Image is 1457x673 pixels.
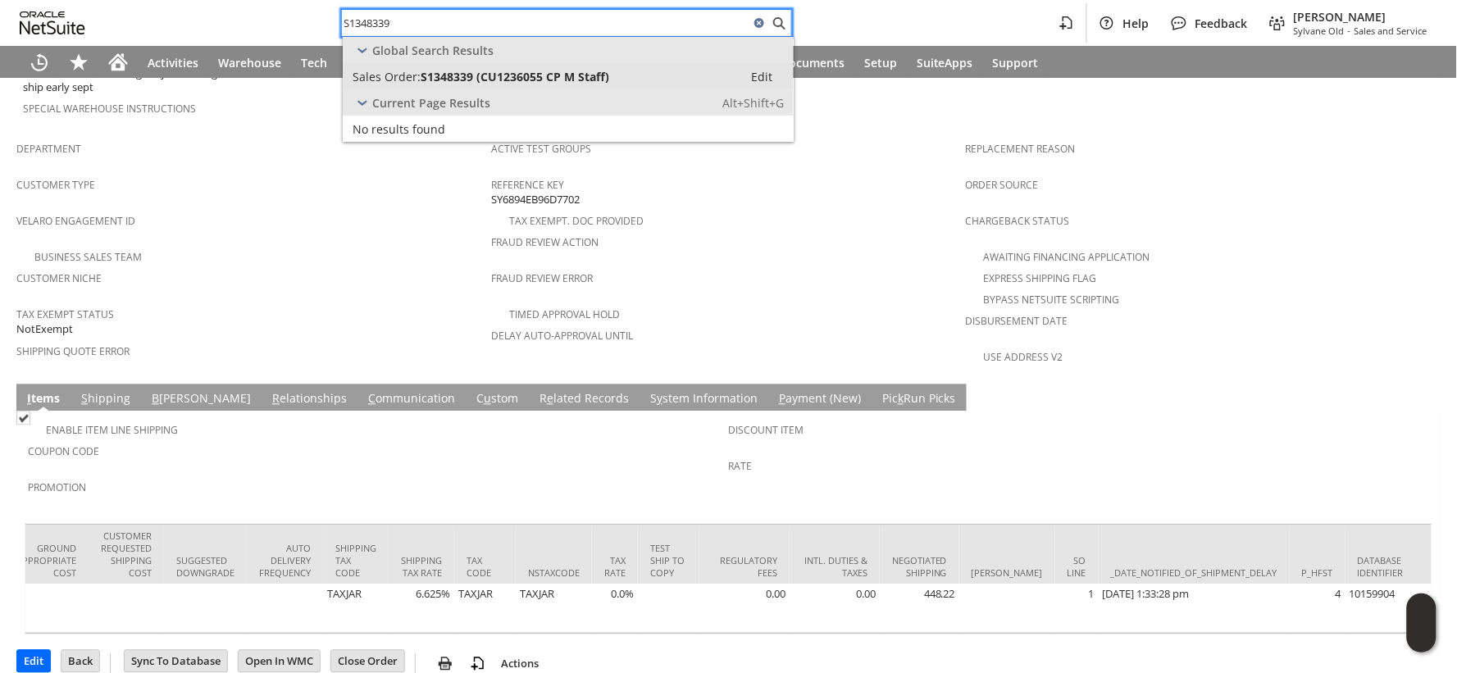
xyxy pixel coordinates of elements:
span: Setup [864,55,897,70]
a: Recent Records [20,46,59,79]
a: Tax Exempt Status [16,308,114,322]
td: TAXJAR [323,584,389,634]
a: Support [983,46,1049,79]
span: Help [1123,16,1150,31]
td: 0.00 [790,584,880,634]
a: Edit: [733,66,790,86]
a: Fraud Review Error [491,272,593,286]
span: S1348339 (CU1236055 CP M Staff) [421,69,609,84]
a: Items [23,391,64,409]
a: Documents [771,46,854,79]
svg: Shortcuts [69,52,89,72]
td: 1 [1055,584,1099,634]
span: [PERSON_NAME] [1294,9,1427,25]
td: 4 [1290,584,1345,634]
span: Global Search Results [372,43,494,58]
div: Regulatory Fees [712,555,777,580]
div: Customer Requested Shipping Cost [101,530,152,580]
svg: logo [20,11,85,34]
div: NSTaxCode [528,567,580,580]
a: Chargeback Status [966,215,1070,229]
a: Business Sales Team [34,251,142,265]
span: P [779,391,785,407]
a: System Information [646,391,762,409]
span: SY6894EB96D7702 [491,193,580,208]
a: Customer Niche [16,272,102,286]
iframe: Click here to launch Oracle Guided Learning Help Panel [1407,593,1437,653]
td: TAXJAR [454,584,516,634]
span: Sylvane Old [1294,25,1345,37]
span: u [484,391,491,407]
a: Home [98,46,138,79]
td: TAXJAR [516,584,592,634]
a: Delay Auto-Approval Until [491,330,633,343]
a: Payment (New) [775,391,865,409]
a: Leads [337,46,389,79]
div: SO Line [1068,555,1086,580]
td: 448.22 [880,584,959,634]
a: Order Source [966,179,1039,193]
span: NotExempt [16,322,73,338]
input: Edit [17,651,50,672]
a: B[PERSON_NAME] [148,391,255,409]
a: Replacement reason [966,143,1076,157]
span: y [657,391,662,407]
a: Shipping Quote Error [16,345,130,359]
input: Sync To Database [125,651,227,672]
a: Custom [472,391,522,409]
span: No results found [353,121,445,137]
a: Use Address V2 [984,351,1063,365]
div: _date_notified_of_shipment_delay [1111,567,1277,580]
a: Timed Approval Hold [509,308,620,322]
a: Relationships [268,391,351,409]
span: Oracle Guided Learning Widget. To move around, please hold and drag [1407,624,1437,653]
span: Warehouse [218,55,281,70]
span: C [368,391,376,407]
span: Current Page Results [372,95,490,111]
a: Awaiting Financing Application [984,251,1150,265]
a: Department [16,143,81,157]
a: Sales Order:S1348339 (CU1236055 CP M Staff)Edit: [343,63,794,89]
span: Sales Order: [353,69,421,84]
span: SuiteApps [917,55,973,70]
div: P_HFST [1302,567,1333,580]
a: Fraud Review Action [491,236,599,250]
input: Back [61,651,99,672]
div: Negotiated Shipping [892,555,947,580]
svg: Recent Records [30,52,49,72]
span: Documents [781,55,845,70]
span: Alt+Shift+G [722,95,784,111]
span: Activities [148,55,198,70]
span: I [27,391,31,407]
a: Communication [364,391,459,409]
div: Tax Code [467,555,503,580]
span: B [152,391,159,407]
div: Shortcuts [59,46,98,79]
span: Tech [301,55,327,70]
a: Promotion [28,481,86,495]
a: Bypass NetSuite Scripting [984,293,1120,307]
span: - [1348,25,1351,37]
a: Special Warehouse Instructions [23,102,196,116]
a: Rate [729,460,753,474]
a: SuiteApps [907,46,983,79]
a: Shipping [77,391,134,409]
a: PickRun Picks [878,391,960,409]
a: No results found [343,116,794,142]
span: R [272,391,280,407]
span: Support [993,55,1039,70]
div: Intl. Duties & Taxes [802,555,867,580]
a: Coupon Code [28,445,99,459]
a: Enable Item Line Shipping [46,424,178,438]
div: Test Ship To Copy [650,543,687,580]
a: Activities [138,46,208,79]
td: 0.0% [592,584,638,634]
a: Disbursement Date [966,315,1068,329]
div: Database Identifier [1358,555,1423,580]
span: Feedback [1195,16,1248,31]
input: Close Order [331,651,404,672]
a: Express Shipping Flag [984,272,1097,286]
td: [DATE] 1:33:28 pm [1099,584,1290,634]
a: Velaro Engagement ID [16,215,135,229]
a: Actions [494,657,545,671]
